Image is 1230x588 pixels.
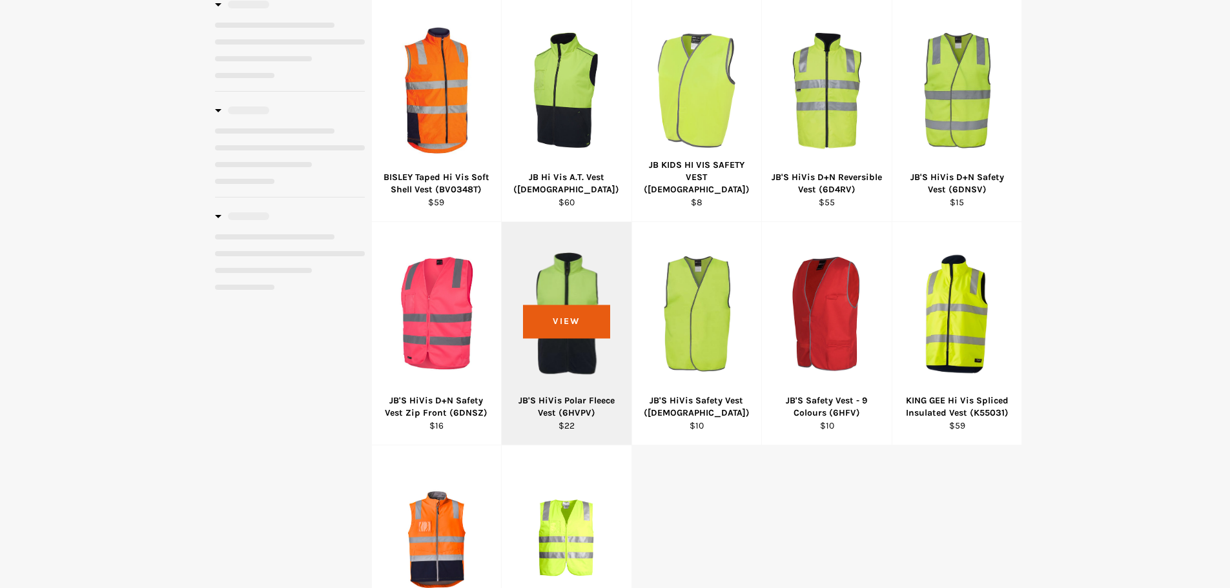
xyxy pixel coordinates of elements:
[380,420,493,432] div: $16
[900,420,1014,432] div: $59
[371,222,502,445] a: JB'S HiVis D+N Safety Vest Zip Front (6DNSZ) - Workin' Gear JB'S HiVis D+N Safety Vest Zip Front ...
[388,254,486,373] img: JB'S HiVis D+N Safety Vest Zip Front (6DNSZ) - Workin' Gear
[770,171,884,196] div: JB'S HiVis D+N Reversible Vest (6D4RV)
[640,159,753,196] div: JB KIDS HI VIS SAFETY VEST ([DEMOGRAPHIC_DATA])
[631,222,762,445] a: JB'S 6HVSV HiVis Safety Vest - Workin' Gear JB'S HiVis Safety Vest ([DEMOGRAPHIC_DATA]) $10
[770,196,884,208] div: $55
[640,394,753,420] div: JB'S HiVis Safety Vest ([DEMOGRAPHIC_DATA])
[510,196,624,208] div: $60
[640,196,753,208] div: $8
[770,420,884,432] div: $10
[501,222,631,445] a: JB'S 6HVPV HiVis Polar Fleece Vest - Workin' Gear JB'S HiVis Polar Fleece Vest (6HVPV) $22 View
[388,26,486,156] img: BISLEY Taped Hi Vis Soft Shell Vest (BV0348T) - Workin' Gear
[648,31,746,150] img: KIDS HI VIS SAFETY VEST - Workin Gear
[380,394,493,420] div: JB'S HiVis D+N Safety Vest Zip Front (6DNSZ)
[900,171,1014,196] div: JB'S HiVis D+N Safety Vest (6DNSV)
[900,394,1014,420] div: KING GEE Hi Vis Spliced Insulated Vest (K55031)
[648,254,746,373] img: JB'S 6HVSV HiVis Safety Vest - Workin' Gear
[523,305,610,338] span: View
[770,394,884,420] div: JB'S Safety Vest - 9 Colours (6HFV)
[908,249,1006,379] img: KING GEE Hi Vis Spliced Insulated Vest (K55031) - Workin' Gear
[778,254,876,373] img: JB'S Safety Vest - 9 Colours ( 6HFV) - Workin' Gear
[892,222,1022,445] a: KING GEE Hi Vis Spliced Insulated Vest (K55031) - Workin' Gear KING GEE Hi Vis Spliced Insulated ...
[761,222,892,445] a: JB'S Safety Vest - 9 Colours ( 6HFV) - Workin' Gear JB'S Safety Vest - 9 Colours (6HFV) $10
[518,489,615,586] img: SYZMIK Unisex Hi Vis Zip Vest (ZV998) - Workin' Gear
[640,420,753,432] div: $10
[778,31,876,150] img: WORKIN GEAR JB'S Reversible Vest
[380,196,493,208] div: $59
[518,31,615,150] img: Workin Gear JB Vest
[908,31,1006,150] img: JB'S 6DNSV HiVis D+N Safety Vest 2 Colours - Workin' Gear
[510,394,624,420] div: JB'S HiVis Polar Fleece Vest (6HVPV)
[380,171,493,196] div: BISLEY Taped Hi Vis Soft Shell Vest (BV0348T)
[510,171,624,196] div: JB Hi Vis A.T. Vest ([DEMOGRAPHIC_DATA])
[900,196,1014,208] div: $15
